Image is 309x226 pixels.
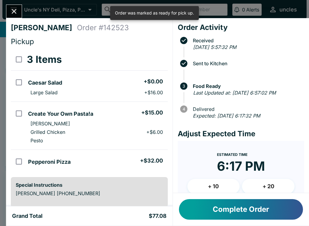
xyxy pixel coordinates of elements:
[190,106,304,112] span: Delivered
[178,23,304,32] h4: Order Activity
[190,61,304,66] span: Sent to Kitchen
[28,79,62,86] h5: Caesar Salad
[30,121,70,127] p: [PERSON_NAME]
[193,113,260,119] em: Expected: [DATE] 6:17:32 PM
[11,37,34,46] span: Pickup
[11,23,77,32] h4: [PERSON_NAME]
[144,89,163,95] p: + $16.00
[187,179,240,194] button: + 10
[242,179,295,194] button: + 20
[141,109,163,116] h5: + $15.00
[217,152,247,157] span: Estimated Time
[178,129,304,138] h4: Adjust Expected Time
[149,212,167,220] h5: $77.08
[183,84,185,89] text: 3
[193,90,276,96] em: Last Updated at: [DATE] 6:57:02 PM
[6,5,22,18] button: Close
[217,158,265,174] time: 6:17 PM
[115,8,194,18] div: Order was marked as ready for pick up.
[30,137,43,144] p: Pesto
[28,110,93,118] h5: Create Your Own Pasta!a
[140,157,163,164] h5: + $32.00
[28,158,71,166] h5: Pepperoni Pizza
[12,212,43,220] h5: Grand Total
[190,83,304,89] span: Food Ready
[182,107,185,111] text: 4
[16,190,163,196] p: [PERSON_NAME] [PHONE_NUMBER]
[146,129,163,135] p: + $6.00
[11,49,168,172] table: orders table
[144,78,163,85] h5: + $0.00
[193,44,236,50] em: [DATE] 5:57:32 PM
[30,89,58,95] p: Large Salad
[30,129,65,135] p: Grilled Chicken
[190,38,304,43] span: Received
[27,53,62,66] h3: 3 Items
[179,199,303,220] button: Complete Order
[77,23,129,32] h4: Order # 142523
[16,182,163,188] h6: Special Instructions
